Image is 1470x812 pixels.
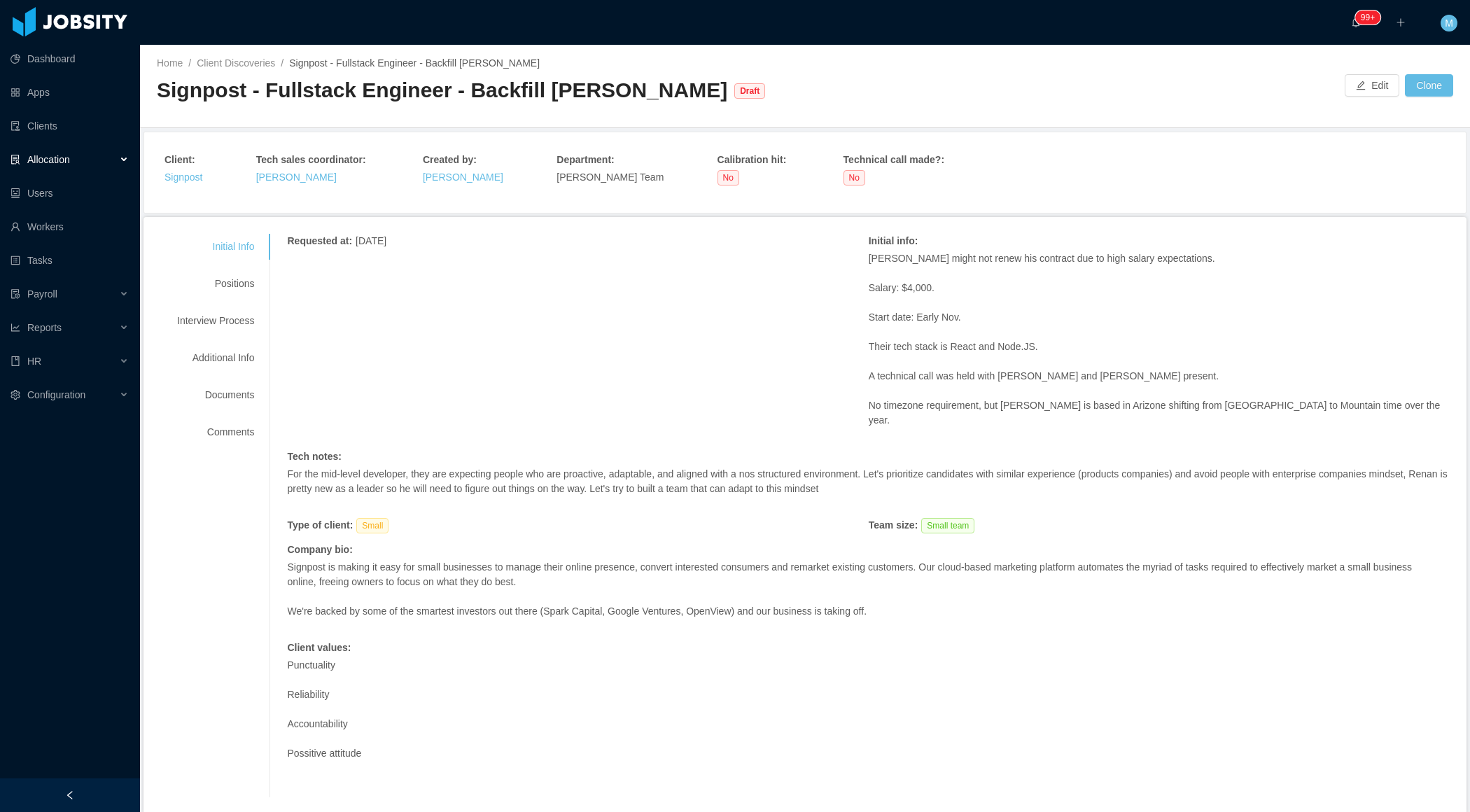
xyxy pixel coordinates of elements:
[160,234,271,260] div: Initial Info
[423,171,503,183] a: [PERSON_NAME]
[356,235,386,246] span: [DATE]
[287,658,1450,673] p: Punctuality
[869,519,918,531] strong: Team size :
[717,170,739,185] span: No
[287,717,1450,731] p: Accountability
[1445,15,1453,31] span: M
[869,398,1450,428] p: No timezone requirement, but [PERSON_NAME] is based in Arizone shifting from [GEOGRAPHIC_DATA] to...
[556,154,614,165] strong: Department :
[1355,10,1380,24] sup: 2154
[869,251,1450,266] p: [PERSON_NAME] might not renew his contract due to high salary expectations.
[10,155,20,164] i: icon: solution
[188,57,191,69] span: /
[287,451,342,462] strong: Tech notes :
[921,518,974,533] span: Small team
[287,604,1443,619] p: We're backed by some of the smartest investors out there (Spark Capital, Google Ventures, OpenVie...
[1345,74,1399,97] button: icon: editEdit
[27,322,62,333] span: Reports
[289,57,540,69] span: Signpost - Fullstack Engineer - Backfill [PERSON_NAME]
[10,390,20,400] i: icon: setting
[157,57,183,69] a: Home
[10,356,20,366] i: icon: book
[287,746,1450,761] p: Possitive attitude
[1396,17,1406,27] i: icon: plus
[287,467,1450,496] p: For the mid-level developer, they are expecting people who are proactive, adaptable, and aligned ...
[27,389,85,400] span: Configuration
[10,112,129,140] a: icon: auditClients
[27,288,57,300] span: Payroll
[287,642,351,653] strong: Client values :
[356,518,388,533] span: Small
[256,154,366,165] strong: Tech sales coordinator :
[869,310,1450,325] p: Start date: Early Nov.
[10,289,20,299] i: icon: file-protect
[556,171,664,183] span: [PERSON_NAME] Team
[717,154,787,165] strong: Calibration hit :
[423,154,477,165] strong: Created by :
[164,154,195,165] strong: Client :
[287,687,1450,702] p: Reliability
[10,246,129,274] a: icon: profileTasks
[10,45,129,73] a: icon: pie-chartDashboard
[869,369,1450,384] p: A technical call was held with [PERSON_NAME] and [PERSON_NAME] present.
[869,235,918,246] strong: Initial info :
[157,76,727,105] div: Signpost - Fullstack Engineer - Backfill [PERSON_NAME]
[843,170,865,185] span: No
[160,271,271,297] div: Positions
[27,356,41,367] span: HR
[160,345,271,371] div: Additional Info
[843,154,944,165] strong: Technical call made? :
[164,171,202,183] a: Signpost
[256,171,337,183] a: [PERSON_NAME]
[287,519,353,531] strong: Type of client :
[10,179,129,207] a: icon: robotUsers
[287,235,352,246] strong: Requested at :
[734,83,765,99] span: Draft
[160,382,271,408] div: Documents
[869,339,1450,354] p: Their tech stack is React and Node.JS.
[10,213,129,241] a: icon: userWorkers
[869,281,1450,295] p: Salary: $4,000.
[287,560,1443,589] p: Signpost is making it easy for small businesses to manage their online presence, convert interest...
[1351,17,1361,27] i: icon: bell
[1405,74,1453,97] button: Clone
[287,544,352,555] strong: Company bio :
[160,308,271,334] div: Interview Process
[197,57,275,69] a: Client Discoveries
[27,154,70,165] span: Allocation
[10,78,129,106] a: icon: appstoreApps
[10,323,20,332] i: icon: line-chart
[160,419,271,445] div: Comments
[281,57,283,69] span: /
